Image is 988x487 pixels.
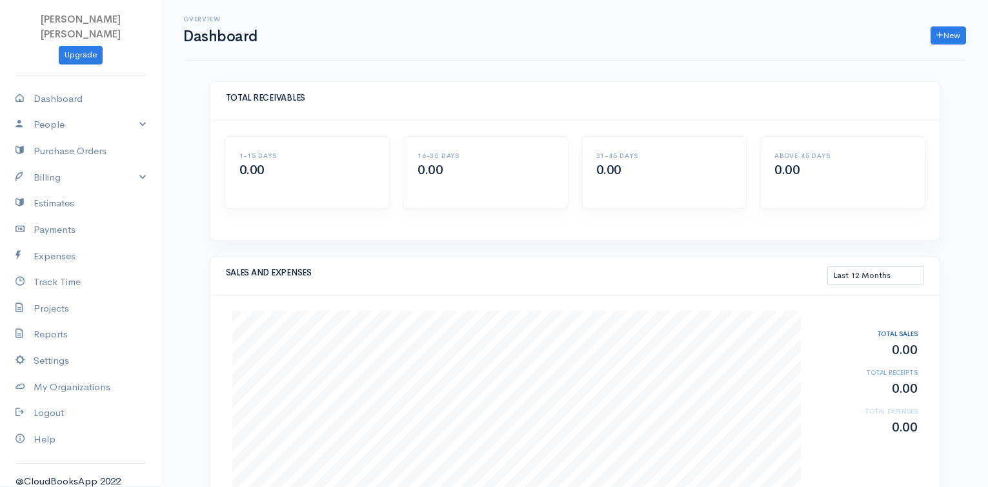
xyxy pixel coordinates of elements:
[814,369,917,376] h6: TOTAL RECEIPTS
[183,15,257,23] h6: Overview
[596,152,732,159] h6: 31-45 DAYS
[239,162,265,178] span: 0.00
[418,152,554,159] h6: 16-30 DAYS
[814,330,917,337] h6: TOTAL SALES
[814,408,917,415] h6: TOTAL EXPENSES
[596,162,621,178] span: 0.00
[418,162,443,178] span: 0.00
[59,46,103,65] a: Upgrade
[239,152,376,159] h6: 1-15 DAYS
[814,382,917,396] h2: 0.00
[774,152,911,159] h6: ABOVE 45 DAYS
[183,28,257,45] h1: Dashboard
[226,94,924,103] h5: TOTAL RECEIVABLES
[226,268,827,277] h5: SALES AND EXPENSES
[41,13,121,40] span: [PERSON_NAME] [PERSON_NAME]
[774,162,800,178] span: 0.00
[814,421,917,435] h2: 0.00
[931,26,966,45] a: New
[814,343,917,357] h2: 0.00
